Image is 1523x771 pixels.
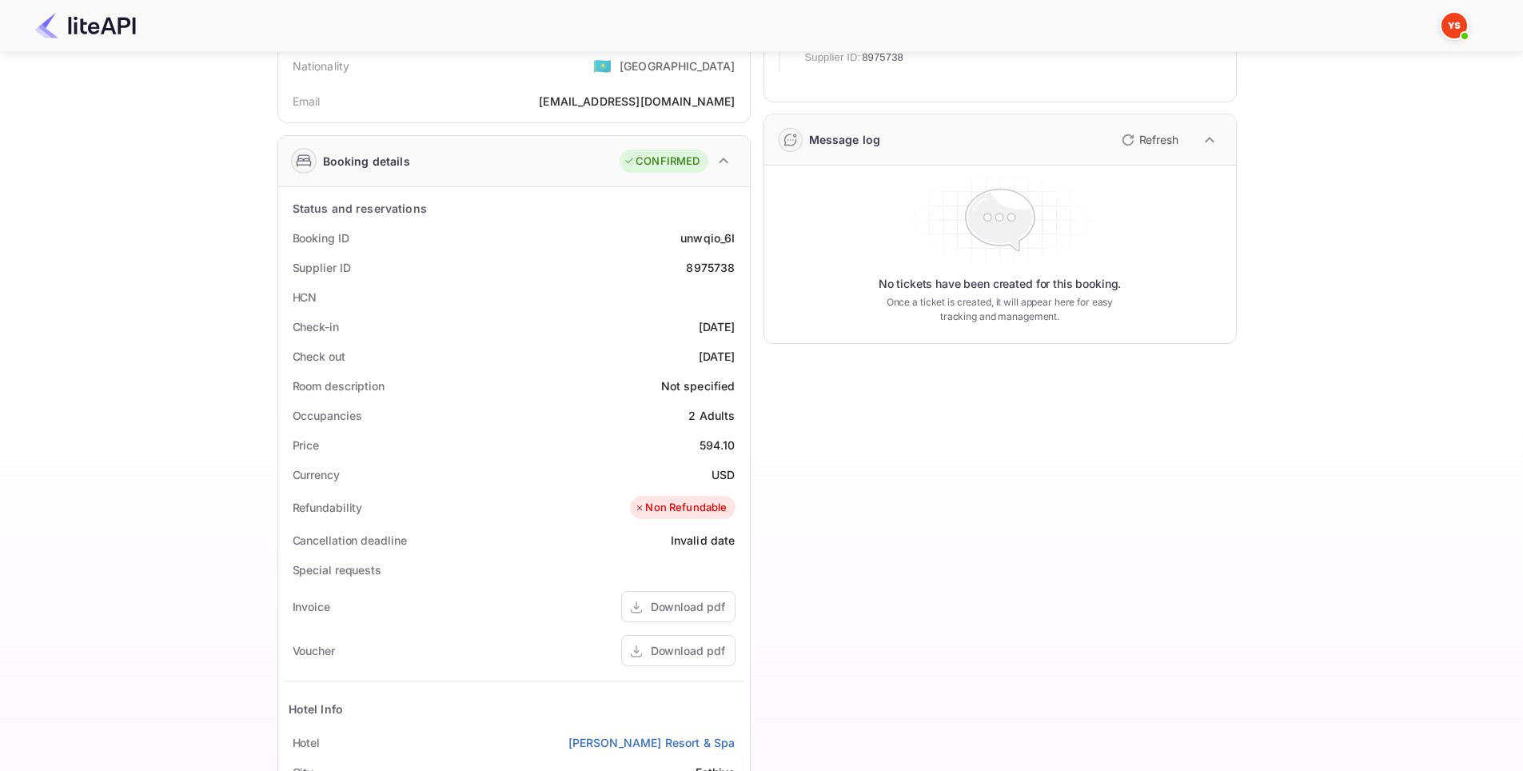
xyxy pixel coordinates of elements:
[293,378,385,394] div: Room description
[35,13,136,38] img: LiteAPI Logo
[568,734,736,751] a: [PERSON_NAME] Resort & Spa
[634,500,727,516] div: Non Refundable
[293,466,340,483] div: Currency
[293,437,320,453] div: Price
[293,289,317,306] div: HCN
[874,295,1126,324] p: Once a ticket is created, it will appear here for easy tracking and management.
[700,437,736,453] div: 594.10
[289,701,344,717] div: Hotel Info
[293,58,350,74] div: Nationality
[1441,13,1467,38] img: Yandex Support
[699,318,736,335] div: [DATE]
[624,154,700,170] div: CONFIRMED
[293,561,381,578] div: Special requests
[651,642,725,659] div: Download pdf
[293,318,339,335] div: Check-in
[651,598,725,615] div: Download pdf
[661,378,736,394] div: Not specified
[699,348,736,365] div: [DATE]
[293,407,362,424] div: Occupancies
[323,153,410,170] div: Booking details
[293,532,407,549] div: Cancellation deadline
[809,131,881,148] div: Message log
[293,230,349,246] div: Booking ID
[805,50,861,66] span: Supplier ID:
[1112,127,1185,153] button: Refresh
[686,259,735,276] div: 8975738
[712,466,735,483] div: USD
[539,93,735,110] div: [EMAIL_ADDRESS][DOMAIN_NAME]
[293,598,330,615] div: Invoice
[593,51,612,80] span: United States
[1139,131,1178,148] p: Refresh
[688,407,735,424] div: 2 Adults
[862,50,903,66] span: 8975738
[293,642,335,659] div: Voucher
[879,276,1122,292] p: No tickets have been created for this booking.
[293,348,345,365] div: Check out
[620,58,736,74] div: [GEOGRAPHIC_DATA]
[680,230,735,246] div: unwqio_6I
[293,93,321,110] div: Email
[293,499,363,516] div: Refundability
[671,532,736,549] div: Invalid date
[293,734,321,751] div: Hotel
[293,200,427,217] div: Status and reservations
[293,259,351,276] div: Supplier ID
